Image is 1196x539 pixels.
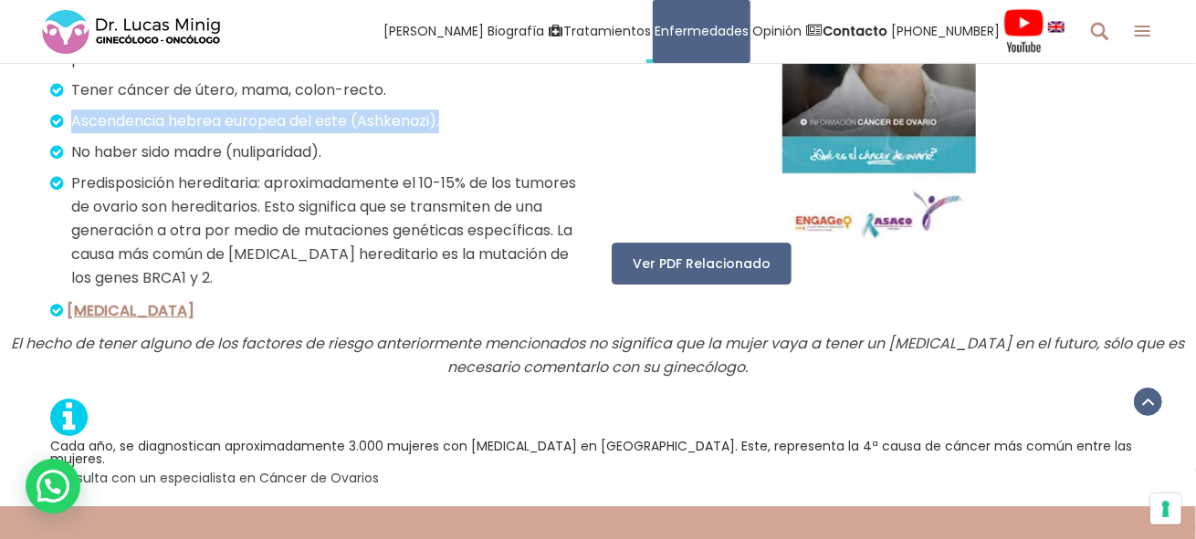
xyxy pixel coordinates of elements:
[56,171,584,290] p: Predisposición hereditaria: aproximadamente el 10-15% de los tumores de ovario son hereditarios. ...
[1150,493,1181,524] button: Sus preferencias de consentimiento para tecnologías de seguimiento
[488,21,544,42] span: Biografía
[56,109,584,133] p: Ascendencia hebrea europea del este (Ashkenazi).
[1003,8,1044,54] img: Videos Youtube Ginecología
[655,21,749,42] span: Enfermedades
[56,140,584,164] p: No haber sido madre (nuliparidad).
[67,300,194,321] a: [MEDICAL_DATA]
[1048,21,1065,32] img: language english
[12,333,1185,378] em: El hecho de tener alguno de los factores de riesgo anteriormente mencionados no significa que la ...
[752,21,802,42] span: Opinión
[56,78,584,102] p: Tener cáncer de útero, mama, colon-recto.
[612,243,792,285] a: Ver PDF Relacionado
[50,472,1146,484] span: Consulta con un especialista en Cáncer de Ovarios
[383,21,484,42] span: [PERSON_NAME]
[50,440,1146,465] a: Cada año, se diagnostican aproximadamente 3.000 mujeres con [MEDICAL_DATA] en [GEOGRAPHIC_DATA]. ...
[633,254,771,273] span: Ver PDF Relacionado
[823,22,887,40] strong: Contacto
[563,21,651,42] span: Tratamientos
[891,21,1000,42] span: [PHONE_NUMBER]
